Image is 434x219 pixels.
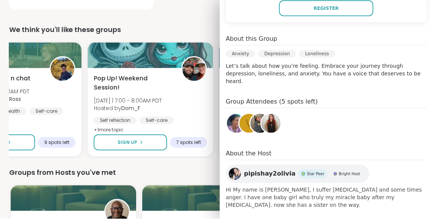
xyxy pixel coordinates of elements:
span: Hi My name is [PERSON_NAME], I suffer [MEDICAL_DATA] and some times anger. I have one baby girl w... [227,187,428,209]
img: Bright Host [334,173,338,176]
div: Self-care [140,117,174,125]
a: pipishay2oliviapipishay2oliviaStar PeerStar PeerBright HostBright Host [227,165,370,184]
div: Groups from Hosts you've met [9,168,425,178]
div: Self-care [29,108,63,115]
div: Depression [259,50,297,58]
span: Star Peer [308,172,325,177]
img: nicolewilliams43 [228,114,247,133]
span: Pop Up! Weekend Session! [94,74,173,93]
span: 9 spots left [44,140,69,146]
span: [DATE] | 7:00 - 8:00AM PDT [94,97,162,105]
span: Bright Host [340,172,361,177]
img: pipishay2olivia [230,168,242,181]
img: Star Peer [302,173,306,176]
button: Sign Up [94,135,167,151]
button: Register [280,0,375,16]
span: pipishay2olivia [245,170,296,179]
a: nicolewilliams43 [227,113,248,134]
img: marissamathews [251,114,270,133]
p: Let’s talk about how you’re feeling. Embrace your journey through depression, loneliness, and anx... [227,62,428,85]
h4: Group Attendees (5 spots left) [227,98,428,109]
h4: About this Group [227,35,278,44]
img: Dom_F [183,58,206,81]
a: marissamathews [250,113,272,134]
h4: About the Host [227,150,428,161]
a: SarahR83 [261,113,283,134]
a: v [239,113,260,134]
div: Self reflection [94,117,137,125]
img: SarahR83 [262,114,281,133]
span: v [246,117,253,131]
span: Register [315,5,340,12]
img: CharityRoss [51,58,74,81]
b: Dom_F [122,105,141,112]
div: Loneliness [300,50,336,58]
div: Anxiety [227,50,256,58]
span: Sign Up [118,139,138,146]
div: We think you'll like these groups [9,24,425,35]
span: Hosted by [94,105,162,112]
span: 7 spots left [177,140,201,146]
